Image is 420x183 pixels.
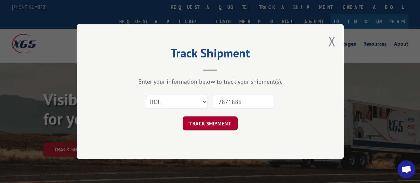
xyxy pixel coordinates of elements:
div: Open chat [397,160,415,178]
div: Enter your information below to track your shipment(s). [110,78,310,85]
input: Number(s) [213,95,274,109]
h2: Track Shipment [110,48,310,61]
button: Close modal [328,32,335,50]
button: TRACK SHIPMENT [183,116,238,130]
